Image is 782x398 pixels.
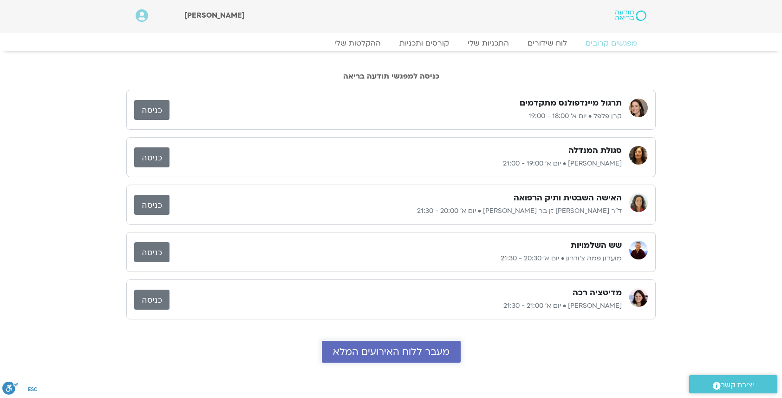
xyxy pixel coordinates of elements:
[568,145,622,156] h3: סגולת המנדלה
[322,341,461,363] a: מעבר ללוח האירועים המלא
[520,98,622,109] h3: תרגול מיינדפולנס מתקדמים
[458,39,518,48] a: התכניות שלי
[629,288,648,307] img: מיכל גורל
[134,147,169,167] a: כניסה
[629,99,648,117] img: קרן פלפל
[136,39,646,48] nav: Menu
[571,240,622,251] h3: שש השלמויות
[134,290,169,310] a: כניסה
[126,72,656,80] h2: כניסה למפגשי תודעה בריאה
[134,100,169,120] a: כניסה
[134,242,169,262] a: כניסה
[169,111,622,122] p: קרן פלפל • יום א׳ 18:00 - 19:00
[333,346,450,357] span: מעבר ללוח האירועים המלא
[689,375,777,393] a: יצירת קשר
[390,39,458,48] a: קורסים ותכניות
[629,146,648,165] img: רונית הולנדר
[514,192,622,204] h3: האישה השבטית ותיק הרפואה
[629,241,648,259] img: מועדון פמה צ'ודרון
[169,206,622,217] p: ד״ר [PERSON_NAME] זן בר [PERSON_NAME] • יום א׳ 20:00 - 21:30
[169,158,622,169] p: [PERSON_NAME] • יום א׳ 19:00 - 21:00
[573,287,622,298] h3: מדיטציה רכה
[184,10,245,20] span: [PERSON_NAME]
[325,39,390,48] a: ההקלטות שלי
[721,379,754,391] span: יצירת קשר
[518,39,576,48] a: לוח שידורים
[169,300,622,312] p: [PERSON_NAME] • יום א׳ 21:00 - 21:30
[576,39,646,48] a: מפגשים קרובים
[169,253,622,264] p: מועדון פמה צ'ודרון • יום א׳ 20:30 - 21:30
[134,195,169,215] a: כניסה
[629,193,648,212] img: ד״ר צילה זן בר צור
